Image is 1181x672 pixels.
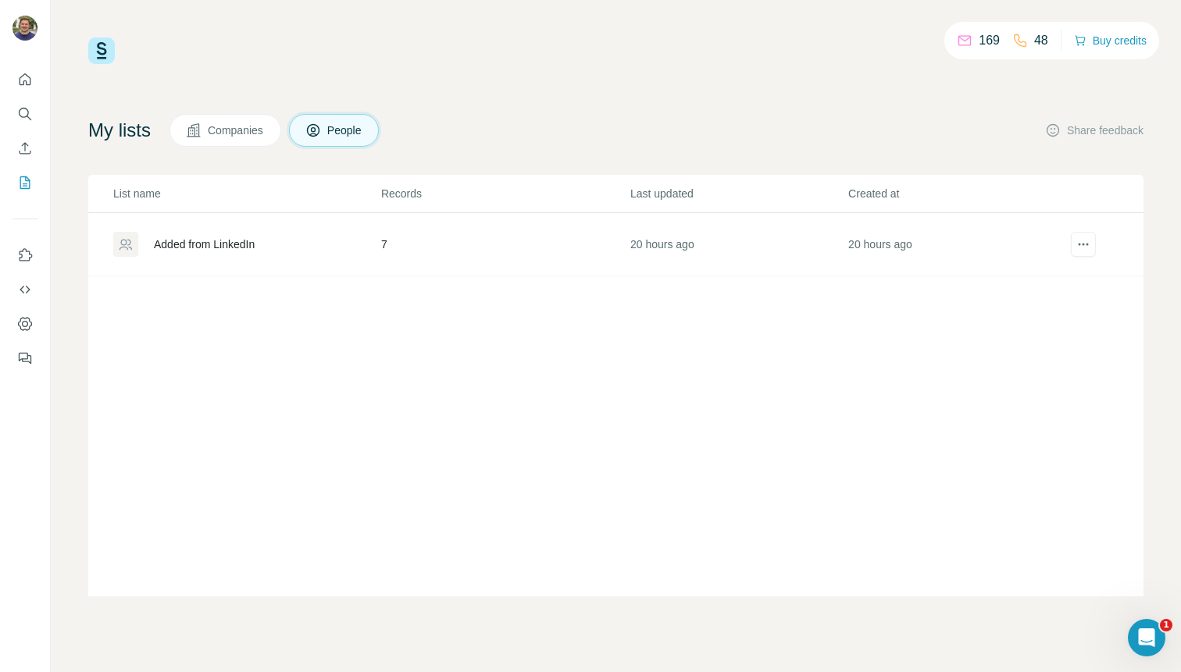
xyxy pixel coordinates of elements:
div: Added from LinkedIn [154,236,255,252]
button: Share feedback [1045,123,1144,138]
button: Feedback [12,344,37,372]
button: My lists [12,169,37,197]
h4: My lists [88,118,151,143]
td: 7 [380,213,630,276]
button: Search [12,100,37,128]
img: Surfe Logo [88,37,115,64]
p: 48 [1034,31,1048,50]
button: Use Surfe API [12,276,37,304]
button: Dashboard [12,310,37,338]
button: Enrich CSV [12,134,37,162]
button: Buy credits [1074,30,1147,52]
button: Use Surfe on LinkedIn [12,241,37,269]
p: List name [113,186,380,201]
td: 20 hours ago [847,213,1065,276]
p: Last updated [630,186,847,201]
p: Created at [848,186,1065,201]
img: Avatar [12,16,37,41]
span: 1 [1160,619,1172,631]
p: Records [381,186,629,201]
span: Companies [208,123,265,138]
span: People [327,123,363,138]
button: actions [1071,232,1096,257]
p: 169 [979,31,1000,50]
td: 20 hours ago [630,213,847,276]
button: Quick start [12,66,37,94]
iframe: Intercom live chat [1128,619,1165,656]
